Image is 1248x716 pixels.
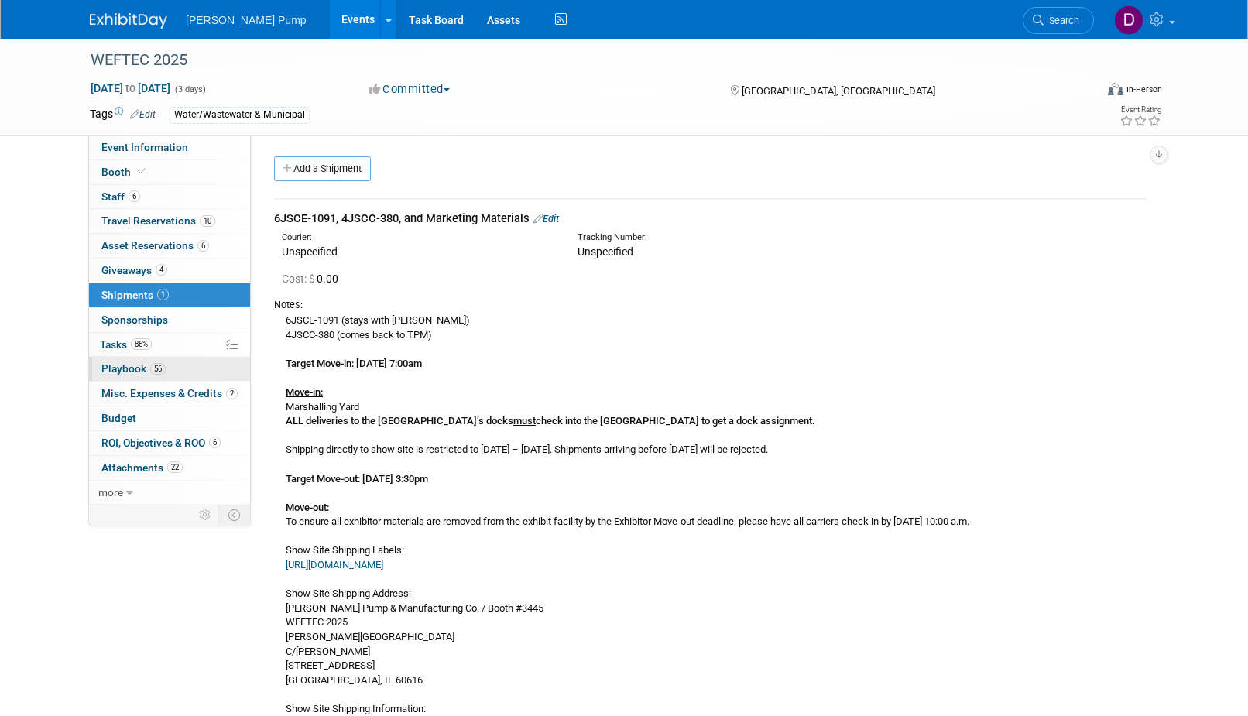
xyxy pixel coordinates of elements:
[167,461,183,473] span: 22
[85,46,1071,74] div: WEFTEC 2025
[282,244,554,259] div: Unspecified
[101,289,169,301] span: Shipments
[90,81,171,95] span: [DATE] [DATE]
[364,81,456,98] button: Committed
[200,215,215,227] span: 10
[274,156,371,181] a: Add a Shipment
[1023,7,1094,34] a: Search
[101,412,136,424] span: Budget
[209,437,221,448] span: 6
[1126,84,1162,95] div: In-Person
[170,107,310,123] div: Water/Wastewater & Municipal
[89,382,250,406] a: Misc. Expenses & Credits2
[101,387,238,399] span: Misc. Expenses & Credits
[131,338,152,350] span: 86%
[742,85,935,97] span: [GEOGRAPHIC_DATA], [GEOGRAPHIC_DATA]
[101,264,167,276] span: Giveaways
[578,231,924,244] div: Tracking Number:
[282,272,345,285] span: 0.00
[101,141,188,153] span: Event Information
[286,588,411,599] u: Show Site Shipping Address:
[89,160,250,184] a: Booth
[173,84,206,94] span: (3 days)
[89,308,250,332] a: Sponsorships
[274,298,1147,312] div: Notes:
[101,214,215,227] span: Travel Reservations
[89,406,250,430] a: Budget
[197,240,209,252] span: 6
[533,213,559,224] a: Edit
[1108,83,1123,95] img: Format-Inperson.png
[89,259,250,283] a: Giveaways4
[513,415,536,427] u: must
[89,209,250,233] a: Travel Reservations10
[101,190,140,203] span: Staff
[282,231,554,244] div: Courier:
[130,109,156,120] a: Edit
[89,456,250,480] a: Attachments22
[1044,15,1079,26] span: Search
[156,264,167,276] span: 4
[101,362,166,375] span: Playbook
[90,106,156,124] td: Tags
[89,185,250,209] a: Staff6
[89,283,250,307] a: Shipments1
[123,82,138,94] span: to
[89,481,250,505] a: more
[286,559,383,570] a: [URL][DOMAIN_NAME]
[100,338,152,351] span: Tasks
[150,363,166,375] span: 56
[226,388,238,399] span: 2
[286,386,323,398] b: Move-in:
[89,333,250,357] a: Tasks86%
[129,190,140,202] span: 6
[138,167,146,176] i: Booth reservation complete
[578,245,633,258] span: Unspecified
[286,415,815,427] b: ALL deliveries to the [GEOGRAPHIC_DATA]’s docks check into the [GEOGRAPHIC_DATA] to get a dock as...
[89,234,250,258] a: Asset Reservations6
[192,505,219,525] td: Personalize Event Tab Strip
[1003,81,1162,104] div: Event Format
[89,135,250,159] a: Event Information
[90,13,167,29] img: ExhibitDay
[286,502,329,513] u: Move-out:
[1114,5,1143,35] img: David Perry
[89,357,250,381] a: Playbook56
[101,166,149,178] span: Booth
[98,486,123,498] span: more
[286,473,428,485] b: Target Move-out: [DATE] 3:30pm
[101,437,221,449] span: ROI, Objectives & ROO
[101,313,168,326] span: Sponsorships
[282,272,317,285] span: Cost: $
[274,211,1147,227] div: 6JSCE-1091, 4JSCC-380, and Marketing Materials
[101,461,183,474] span: Attachments
[219,505,251,525] td: Toggle Event Tabs
[1119,106,1161,114] div: Event Rating
[157,289,169,300] span: 1
[101,239,209,252] span: Asset Reservations
[89,431,250,455] a: ROI, Objectives & ROO6
[286,358,422,369] b: Target Move-in: [DATE] 7:00am
[186,14,307,26] span: [PERSON_NAME] Pump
